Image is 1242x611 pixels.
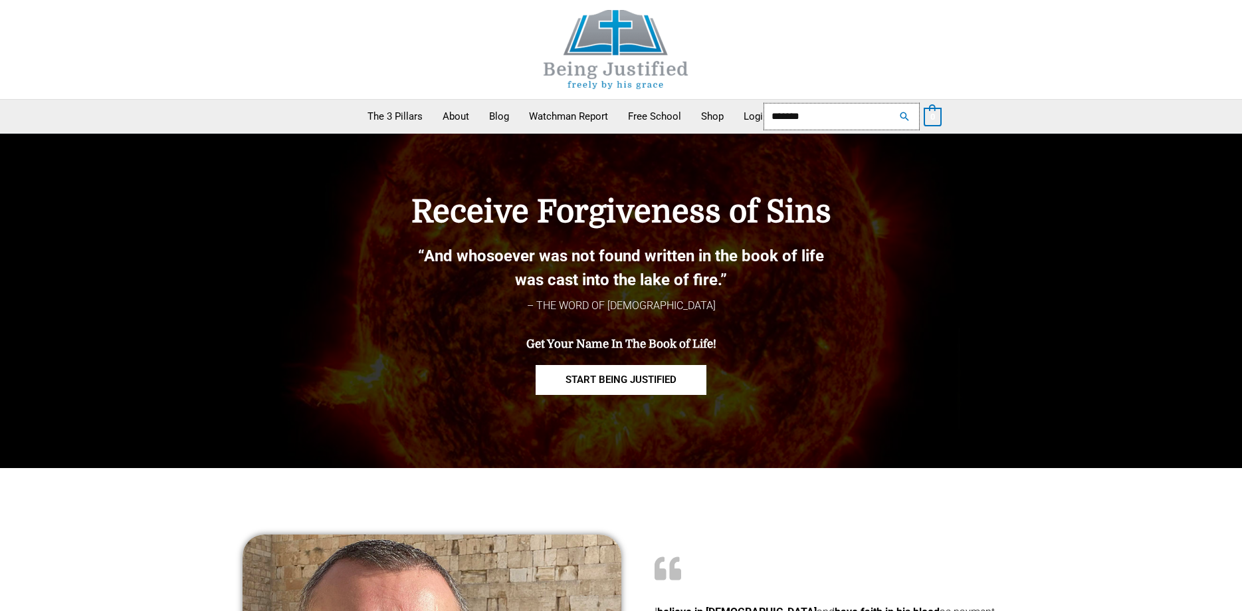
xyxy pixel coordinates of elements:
span: START BEING JUSTIFIED [566,375,676,385]
nav: Primary Site Navigation [358,100,885,133]
img: Being Justified [516,10,716,89]
a: Blog [479,100,519,133]
a: About [433,100,479,133]
a: Contact [830,100,885,133]
a: Shop [691,100,734,133]
span: – THE WORD OF [DEMOGRAPHIC_DATA] [527,299,716,312]
span: 0 [930,112,935,122]
a: START BEING JUSTIFIED [536,365,706,395]
a: The 3 Pillars [358,100,433,133]
h4: Receive Forgiveness of Sins [342,193,900,231]
a: Donate [778,100,830,133]
b: “And whosoever was not found written in the book of life was cast into the lake of fire.” [418,247,824,289]
a: Watchman Report [519,100,618,133]
a: Free School [618,100,691,133]
h4: Get Your Name In The Book of Life! [342,338,900,351]
a: Login [734,100,778,133]
a: View Shopping Cart, empty [924,110,942,122]
a: Search button [898,110,910,122]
